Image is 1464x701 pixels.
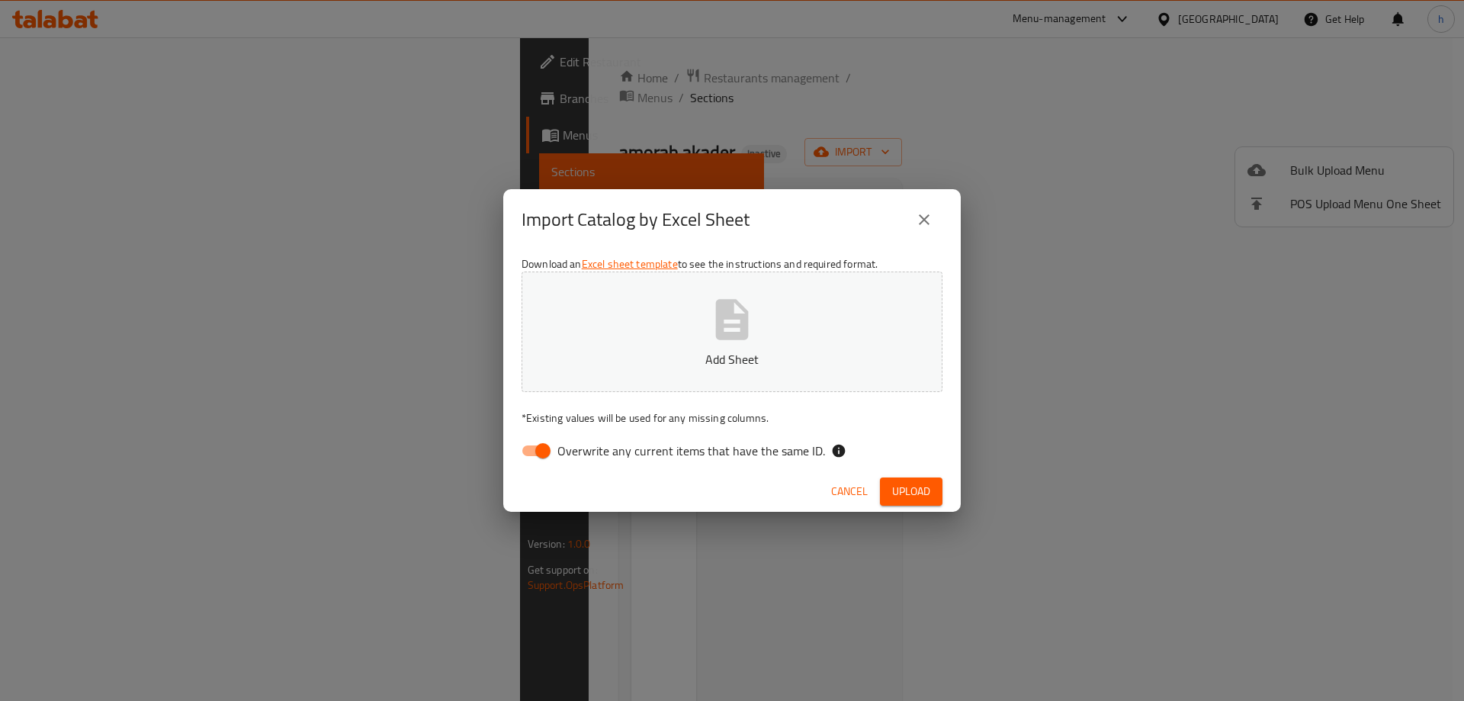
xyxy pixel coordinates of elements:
a: Excel sheet template [582,254,678,274]
button: Add Sheet [522,272,942,392]
div: Download an to see the instructions and required format. [503,250,961,471]
span: Overwrite any current items that have the same ID. [557,442,825,460]
button: Cancel [825,478,874,506]
button: Upload [880,478,942,506]
svg: If the overwrite option isn't selected, then the items that match an existing ID will be ignored ... [831,443,846,458]
span: Cancel [831,482,868,501]
p: Add Sheet [545,350,919,368]
p: Existing values will be used for any missing columns. [522,410,942,426]
button: close [906,201,942,238]
h2: Import Catalog by Excel Sheet [522,207,750,232]
span: Upload [892,482,930,501]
